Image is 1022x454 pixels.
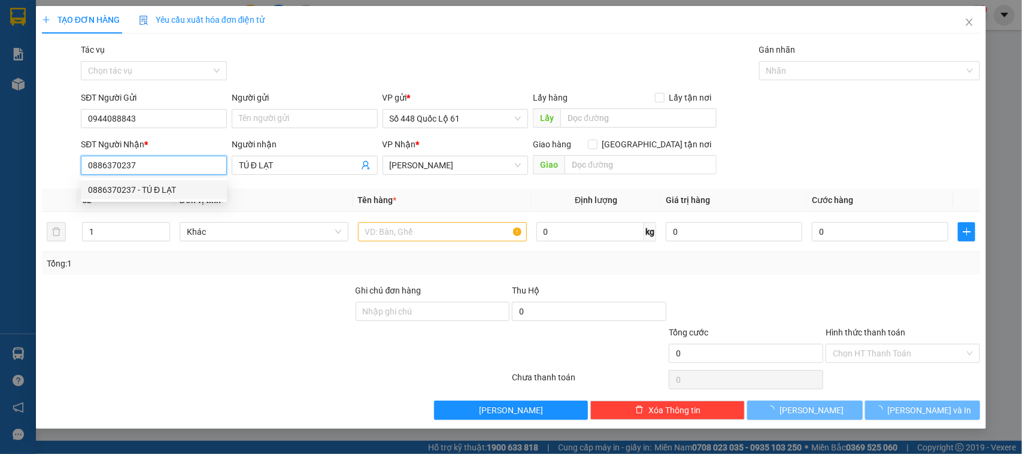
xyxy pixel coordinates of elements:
span: Số 448 Quốc Lộ 61 [390,110,521,128]
span: plus [42,16,50,24]
input: Dọc đường [565,155,717,174]
button: [PERSON_NAME] [434,401,589,420]
span: Lấy [533,108,560,128]
span: TẠO ĐƠN HÀNG [42,15,120,25]
div: Tổng: 1 [47,257,395,270]
label: Hình thức thanh toán [826,328,905,337]
span: kg [644,222,656,241]
label: Ghi chú đơn hàng [356,286,421,295]
span: Tên hàng [358,195,397,205]
div: SĐT Người Nhận [81,138,227,151]
span: delete [635,405,644,415]
input: VD: Bàn, Ghế [358,222,527,241]
button: [PERSON_NAME] [747,401,862,420]
span: Giao hàng [533,140,571,149]
span: plus [959,227,975,237]
button: plus [958,222,975,241]
span: close [965,17,974,27]
span: Lấy tận nơi [665,91,717,104]
button: [PERSON_NAME] và In [865,401,980,420]
button: deleteXóa Thông tin [590,401,745,420]
span: Giá trị hàng [666,195,710,205]
span: Lấy hàng [533,93,568,102]
span: Định lượng [575,195,617,205]
div: 0886370237 - TÚ Đ LẠT [81,180,227,199]
input: 0 [666,222,802,241]
button: delete [47,222,66,241]
span: Tổng cước [669,328,708,337]
span: [PERSON_NAME] [479,404,543,417]
span: Giao [533,155,565,174]
label: Gán nhãn [759,45,796,55]
span: user-add [361,161,371,170]
span: Thu Hộ [512,286,539,295]
span: Yêu cầu xuất hóa đơn điện tử [139,15,265,25]
label: Tác vụ [81,45,105,55]
div: 0886370237 - TÚ Đ LẠT [88,183,220,196]
input: Ghi chú đơn hàng [356,302,510,321]
span: VP Nhận [383,140,416,149]
div: Người gửi [232,91,378,104]
div: Chưa thanh toán [511,371,668,392]
span: Cước hàng [812,195,853,205]
span: [PERSON_NAME] [780,404,844,417]
span: [PERSON_NAME] và In [888,404,972,417]
div: VP gửi [383,91,529,104]
span: Lâm Đồng [390,156,521,174]
span: [GEOGRAPHIC_DATA] tận nơi [598,138,717,151]
span: Xóa Thông tin [648,404,700,417]
span: loading [875,405,888,414]
span: loading [766,405,780,414]
div: Người nhận [232,138,378,151]
input: Dọc đường [560,108,717,128]
img: icon [139,16,148,25]
div: SĐT Người Gửi [81,91,227,104]
span: Khác [187,223,341,241]
button: Close [953,6,986,40]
